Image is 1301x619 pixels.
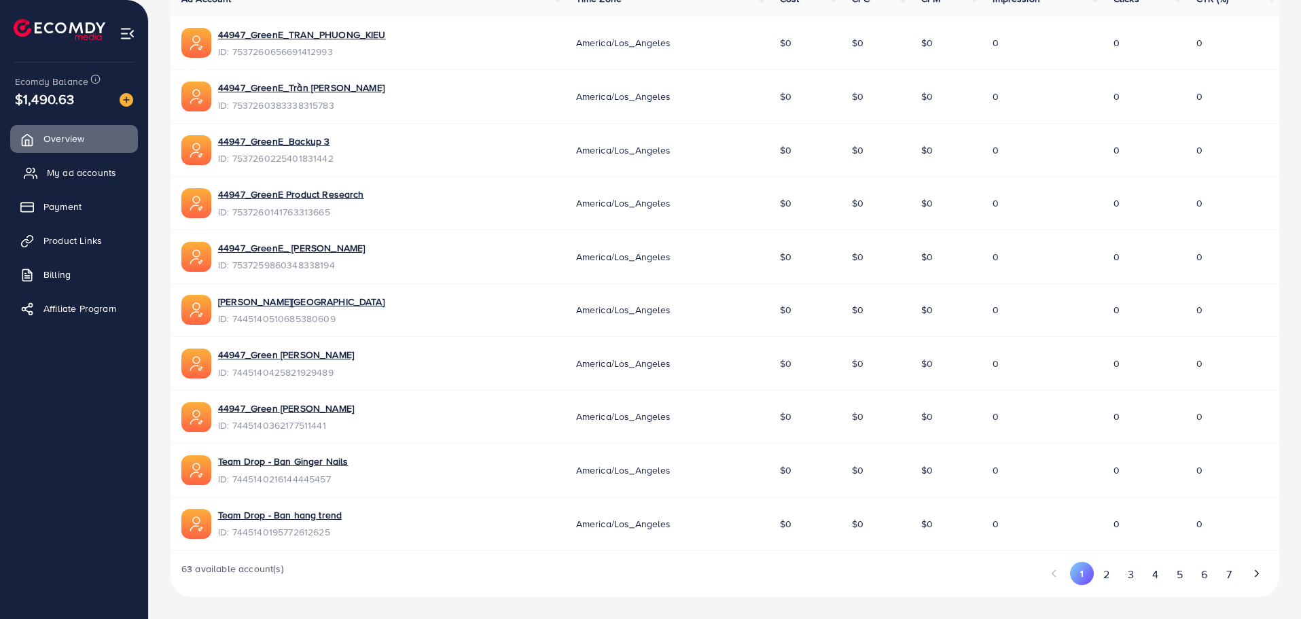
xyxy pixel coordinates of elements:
[218,135,334,148] a: 44947_GreenE_Backup 3
[1196,90,1202,103] span: 0
[852,250,863,264] span: $0
[43,268,71,281] span: Billing
[780,463,791,477] span: $0
[218,81,385,94] a: 44947_GreenE_Trần [PERSON_NAME]
[1070,562,1094,585] button: Go to page 1
[1042,562,1268,587] ul: Pagination
[181,349,211,378] img: ic-ads-acc.e4c84228.svg
[218,295,385,308] a: [PERSON_NAME][GEOGRAPHIC_DATA]
[10,261,138,288] a: Billing
[780,410,791,423] span: $0
[1113,250,1120,264] span: 0
[15,75,88,88] span: Ecomdy Balance
[852,357,863,370] span: $0
[921,463,933,477] span: $0
[993,36,999,50] span: 0
[1113,463,1120,477] span: 0
[218,525,342,539] span: ID: 7445140195772612625
[10,295,138,322] a: Affiliate Program
[1113,303,1120,317] span: 0
[1196,463,1202,477] span: 0
[1113,196,1120,210] span: 0
[15,89,74,109] span: $1,490.63
[921,36,933,50] span: $0
[993,90,999,103] span: 0
[218,312,385,325] span: ID: 7445140510685380609
[1196,303,1202,317] span: 0
[921,517,933,531] span: $0
[852,517,863,531] span: $0
[1113,36,1120,50] span: 0
[218,205,364,219] span: ID: 7537260141763313665
[218,508,342,522] a: Team Drop - Ban hang trend
[852,143,863,157] span: $0
[576,90,671,103] span: America/Los_Angeles
[780,250,791,264] span: $0
[1196,143,1202,157] span: 0
[181,188,211,218] img: ic-ads-acc.e4c84228.svg
[993,357,999,370] span: 0
[921,303,933,317] span: $0
[1113,410,1120,423] span: 0
[993,410,999,423] span: 0
[10,227,138,254] a: Product Links
[218,472,348,486] span: ID: 7445140216144445457
[780,90,791,103] span: $0
[921,357,933,370] span: $0
[218,152,334,165] span: ID: 7537260225401831442
[218,419,354,432] span: ID: 7445140362177511441
[780,36,791,50] span: $0
[576,303,671,317] span: America/Los_Angeles
[780,517,791,531] span: $0
[576,463,671,477] span: America/Los_Angeles
[218,402,354,415] a: 44947_Green [PERSON_NAME]
[1113,90,1120,103] span: 0
[921,143,933,157] span: $0
[780,196,791,210] span: $0
[1196,196,1202,210] span: 0
[43,234,102,247] span: Product Links
[10,193,138,220] a: Payment
[10,125,138,152] a: Overview
[181,455,211,485] img: ic-ads-acc.e4c84228.svg
[181,562,284,587] span: 63 available account(s)
[10,159,138,186] a: My ad accounts
[1143,562,1167,587] button: Go to page 4
[852,36,863,50] span: $0
[852,196,863,210] span: $0
[218,258,365,272] span: ID: 7537259860348338194
[993,143,999,157] span: 0
[780,303,791,317] span: $0
[921,90,933,103] span: $0
[576,357,671,370] span: America/Los_Angeles
[993,196,999,210] span: 0
[780,143,791,157] span: $0
[993,463,999,477] span: 0
[1192,562,1217,587] button: Go to page 6
[218,241,365,255] a: 44947_GreenE_ [PERSON_NAME]
[1243,558,1291,609] iframe: Chat
[14,19,105,40] a: logo
[576,517,671,531] span: America/Los_Angeles
[852,463,863,477] span: $0
[218,455,348,468] a: Team Drop - Ban Ginger Nails
[1118,562,1143,587] button: Go to page 3
[576,143,671,157] span: America/Los_Angeles
[43,132,84,145] span: Overview
[218,348,354,361] a: 44947_Green [PERSON_NAME]
[218,28,386,41] a: 44947_GreenE_TRAN_PHUONG_KIEU
[576,36,671,50] span: America/Los_Angeles
[1196,517,1202,531] span: 0
[1196,250,1202,264] span: 0
[1113,143,1120,157] span: 0
[1113,517,1120,531] span: 0
[181,242,211,272] img: ic-ads-acc.e4c84228.svg
[1196,357,1202,370] span: 0
[921,250,933,264] span: $0
[993,517,999,531] span: 0
[43,302,116,315] span: Affiliate Program
[1196,36,1202,50] span: 0
[47,166,116,179] span: My ad accounts
[181,135,211,165] img: ic-ads-acc.e4c84228.svg
[576,196,671,210] span: America/Los_Angeles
